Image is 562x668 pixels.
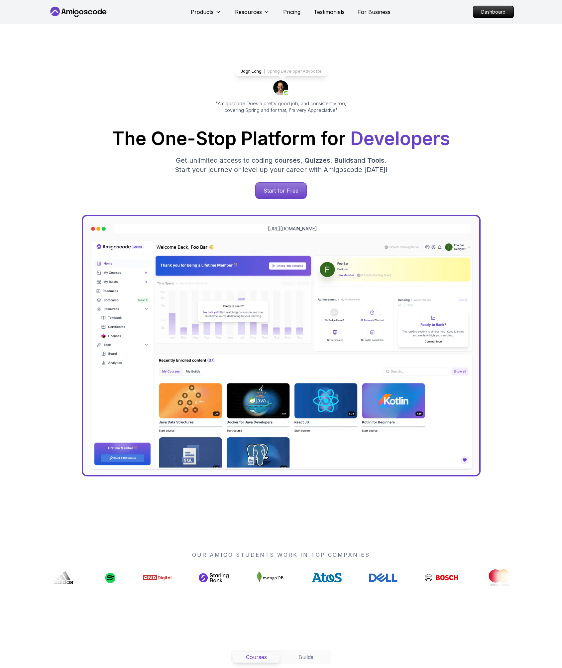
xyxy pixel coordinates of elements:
[169,156,393,174] p: Get unlimited access to coding , , and . Start your journey or level up your career with Amigosco...
[473,6,513,18] p: Dashboard
[283,8,300,16] a: Pricing
[256,183,306,199] p: Start for Free
[358,8,391,16] a: For Business
[191,8,214,16] p: Products
[233,651,280,663] button: Courses
[350,127,450,149] span: Developers
[334,156,354,164] span: Builds
[314,8,345,16] a: Testimonials
[241,69,262,74] p: Jogh Long
[473,6,514,18] a: Dashboard
[367,156,385,164] span: Tools
[268,225,317,232] a: [URL][DOMAIN_NAME]
[207,100,356,114] p: "Amigoscode Does a pretty good job, and consistently too, covering Spring and for that, I'm very ...
[282,651,329,663] button: Builds
[191,8,222,21] button: Products
[88,239,474,470] img: dashboard
[275,156,300,164] span: courses
[54,129,508,148] h1: The One-Stop Platform for
[255,182,307,199] a: Start for Free
[267,69,322,74] p: Spring Developer Advocate
[235,8,270,21] button: Resources
[49,551,514,559] p: OUR AMIGO STUDENTS WORK IN TOP COMPANIES
[235,8,262,16] p: Resources
[304,156,330,164] span: Quizzes
[273,80,289,96] img: josh long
